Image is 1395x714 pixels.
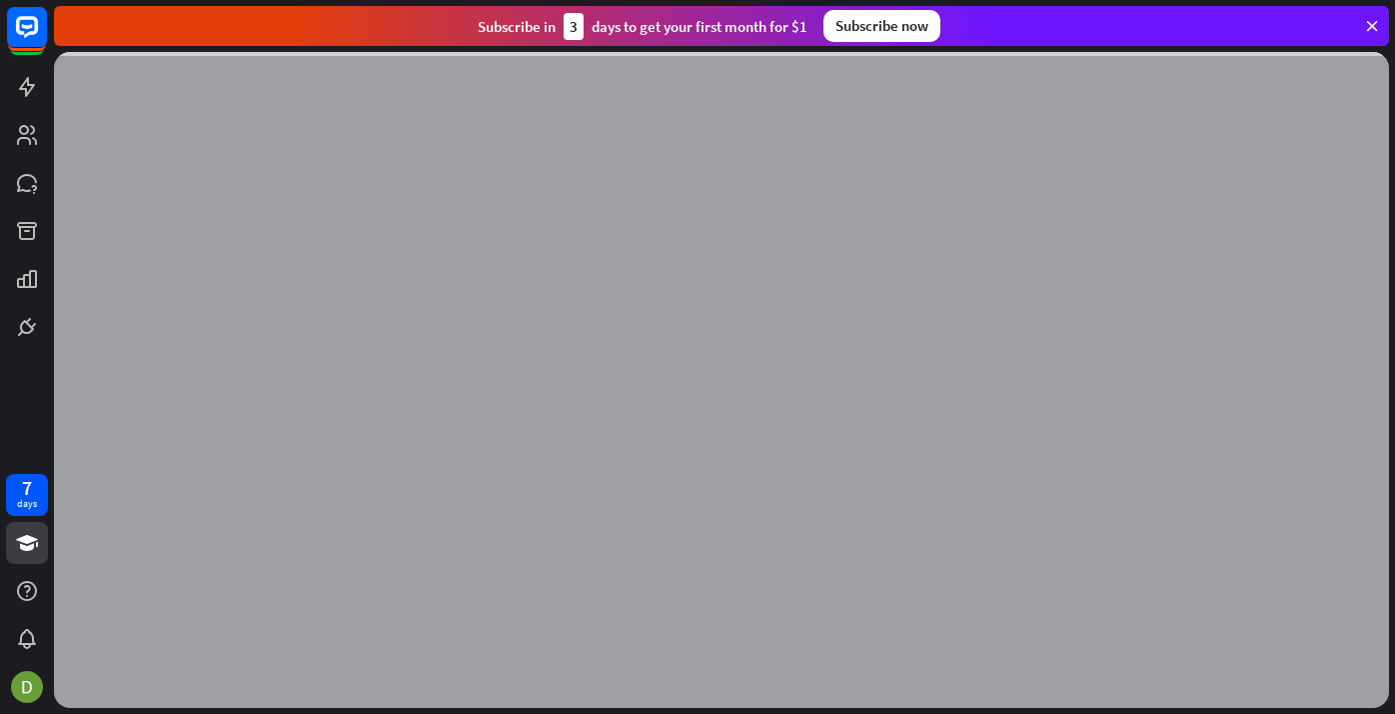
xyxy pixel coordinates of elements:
div: Subscribe in days to get your first month for $1 [478,13,807,40]
a: 7 days [6,474,48,516]
div: 3 [564,13,584,40]
div: 7 [22,479,32,497]
div: Subscribe now [823,10,940,42]
div: days [17,497,37,511]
